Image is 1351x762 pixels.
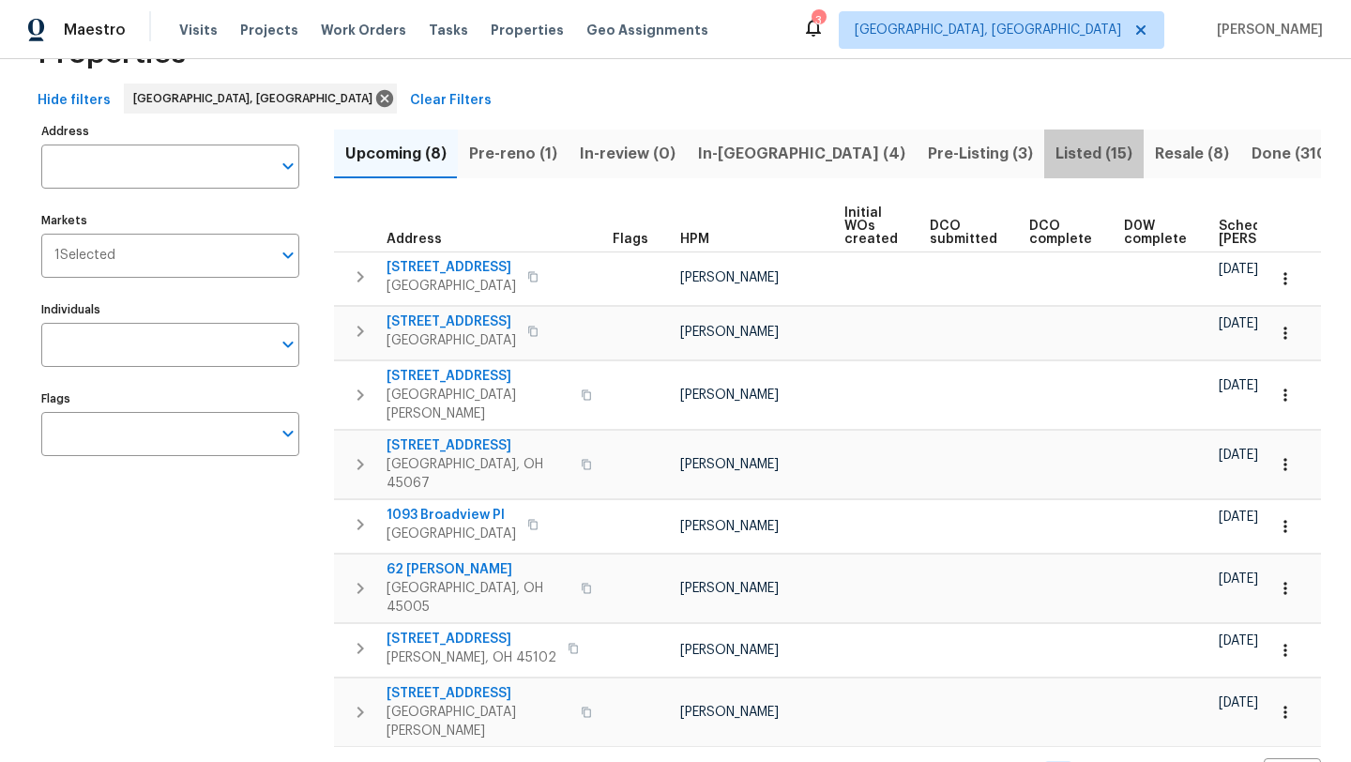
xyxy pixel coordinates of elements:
span: Done (310) [1252,141,1333,167]
span: DCO complete [1029,220,1092,246]
span: [PERSON_NAME] [1209,21,1323,39]
span: [GEOGRAPHIC_DATA], [GEOGRAPHIC_DATA] [855,21,1121,39]
span: Address [387,233,442,246]
span: Flags [613,233,648,246]
span: [GEOGRAPHIC_DATA][PERSON_NAME] [387,703,569,740]
span: [DATE] [1219,379,1258,392]
label: Individuals [41,304,299,315]
span: [GEOGRAPHIC_DATA] [387,525,516,543]
button: Clear Filters [402,84,499,118]
span: [DATE] [1219,317,1258,330]
span: [GEOGRAPHIC_DATA], OH 45005 [387,579,569,617]
span: Tasks [429,23,468,37]
span: [GEOGRAPHIC_DATA] [387,331,516,350]
span: Properties [38,44,186,63]
button: Open [275,153,301,179]
button: Open [275,331,301,358]
span: HPM [680,233,709,246]
span: [PERSON_NAME] [680,389,779,402]
span: Geo Assignments [586,21,708,39]
label: Address [41,126,299,137]
span: 1 Selected [54,248,115,264]
span: [GEOGRAPHIC_DATA], [GEOGRAPHIC_DATA] [133,89,380,108]
span: [DATE] [1219,263,1258,276]
span: [PERSON_NAME] [680,706,779,719]
span: Pre-reno (1) [469,141,557,167]
span: [STREET_ADDRESS] [387,630,556,648]
span: [PERSON_NAME] [680,271,779,284]
span: [GEOGRAPHIC_DATA][PERSON_NAME] [387,386,569,423]
div: [GEOGRAPHIC_DATA], [GEOGRAPHIC_DATA] [124,84,397,114]
button: Open [275,420,301,447]
span: [STREET_ADDRESS] [387,312,516,331]
span: Scheduled [PERSON_NAME] [1219,220,1325,246]
span: Maestro [64,21,126,39]
span: DCO submitted [930,220,997,246]
span: [DATE] [1219,572,1258,586]
span: [STREET_ADDRESS] [387,367,569,386]
span: Hide filters [38,89,111,113]
span: [DATE] [1219,634,1258,648]
span: Properties [491,21,564,39]
span: D0W complete [1124,220,1187,246]
label: Markets [41,215,299,226]
span: Clear Filters [410,89,492,113]
span: [PERSON_NAME] [680,644,779,657]
span: Work Orders [321,21,406,39]
span: Listed (15) [1055,141,1132,167]
span: [STREET_ADDRESS] [387,258,516,277]
span: Upcoming (8) [345,141,447,167]
span: 1093 Broadview Pl [387,506,516,525]
div: 3 [812,11,825,30]
span: [PERSON_NAME] [680,326,779,339]
span: In-review (0) [580,141,675,167]
span: In-[GEOGRAPHIC_DATA] (4) [698,141,905,167]
span: [DATE] [1219,511,1258,524]
span: [DATE] [1219,696,1258,709]
button: Open [275,242,301,268]
span: Visits [179,21,218,39]
span: [STREET_ADDRESS] [387,684,569,703]
label: Flags [41,393,299,404]
span: Resale (8) [1155,141,1229,167]
span: [PERSON_NAME] [680,458,779,471]
span: [PERSON_NAME], OH 45102 [387,648,556,667]
span: [PERSON_NAME] [680,520,779,533]
span: [GEOGRAPHIC_DATA] [387,277,516,296]
span: 62 [PERSON_NAME] [387,560,569,579]
span: [DATE] [1219,449,1258,462]
span: [STREET_ADDRESS] [387,436,569,455]
span: [PERSON_NAME] [680,582,779,595]
span: Projects [240,21,298,39]
span: Pre-Listing (3) [928,141,1033,167]
button: Hide filters [30,84,118,118]
span: Initial WOs created [844,206,898,246]
span: [GEOGRAPHIC_DATA], OH 45067 [387,455,569,493]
